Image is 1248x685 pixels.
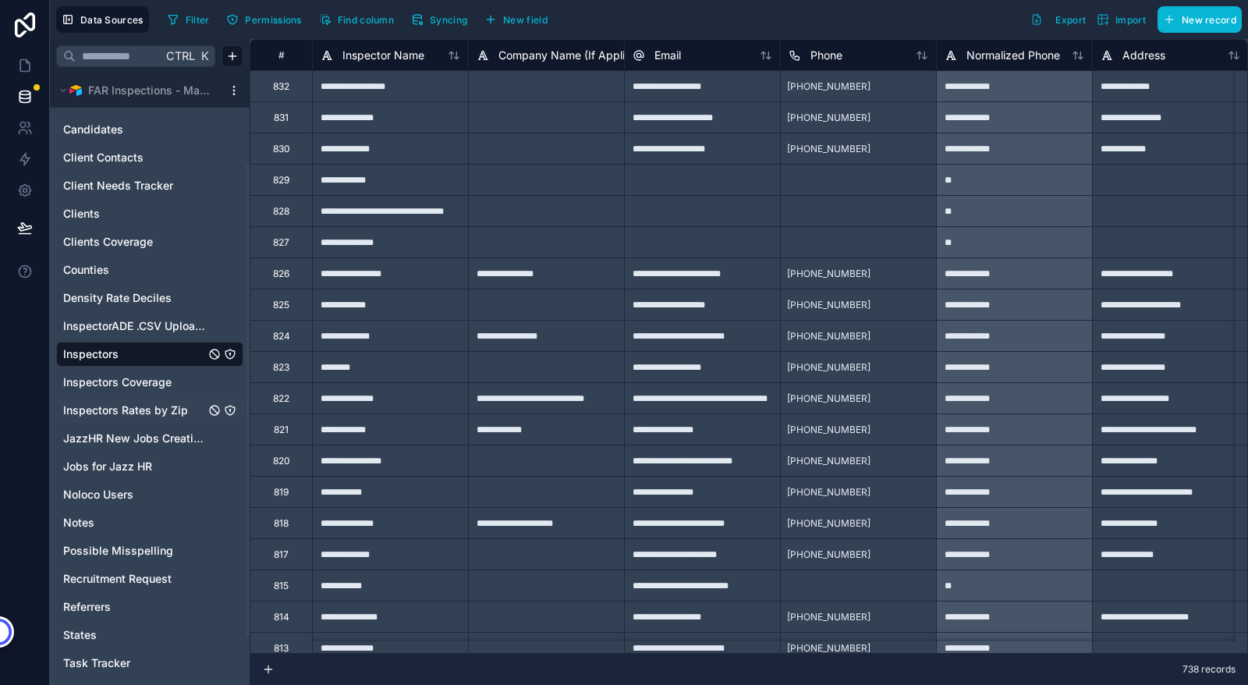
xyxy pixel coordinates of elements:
span: Clients [63,206,100,222]
div: Inspectors Coverage [56,370,243,395]
div: 832 [273,80,289,93]
span: Syncing [430,14,467,26]
span: Import [1115,14,1146,26]
div: 825 [273,299,289,311]
div: States [56,623,243,648]
a: Referrers [63,599,205,615]
a: Counties [63,262,205,278]
div: Notes [56,510,243,535]
span: Find column [338,14,394,26]
span: Ctrl [165,46,197,66]
div: 813 [274,642,289,655]
div: 821 [274,424,289,436]
div: 827 [273,236,289,249]
span: Notes [63,515,94,531]
button: New record [1158,6,1242,33]
button: Filter [161,8,215,31]
div: Jobs for Jazz HR [56,454,243,479]
div: 826 [273,268,289,280]
div: 818 [274,517,289,530]
div: 831 [274,112,289,124]
span: Export [1055,14,1086,26]
span: Recruitment Request [63,571,172,587]
div: Inspectors [56,342,243,367]
div: 815 [274,580,289,592]
span: Address [1122,48,1165,63]
a: Recruitment Request [63,571,205,587]
span: Email [654,48,681,63]
div: InspectorADE .CSV Uploads [56,314,243,339]
div: 823 [273,361,289,374]
a: Inspectors Coverage [63,374,205,390]
span: Company Name (If Applicable) [498,48,657,63]
span: Inspector Name [342,48,424,63]
a: Possible Misspelling [63,543,205,559]
span: K [199,51,210,62]
div: Inspectors Rates by Zip [56,398,243,423]
div: 829 [273,174,289,186]
button: Import [1091,6,1151,33]
span: [PHONE_NUMBER] [787,642,870,655]
span: Inspectors [63,346,119,362]
span: [PHONE_NUMBER] [787,268,870,280]
a: JazzHR New Jobs Creation Log [63,431,205,446]
span: [PHONE_NUMBER] [787,330,870,342]
span: [PHONE_NUMBER] [787,299,870,311]
span: [PHONE_NUMBER] [787,361,870,374]
div: 820 [273,455,290,467]
span: [PHONE_NUMBER] [787,486,870,499]
a: Client Needs Tracker [63,178,205,193]
span: Permissions [245,14,301,26]
a: Jobs for Jazz HR [63,459,205,474]
div: 828 [273,205,289,218]
span: Candidates [63,122,123,137]
a: InspectorADE .CSV Uploads [63,318,205,334]
div: Density Rate Deciles [56,286,243,311]
a: Noloco Users [63,487,205,502]
a: States [63,627,205,643]
span: Inspectors Coverage [63,374,172,390]
span: [PHONE_NUMBER] [787,392,870,405]
button: Airtable LogoFAR Inspections - Master Base [56,80,222,101]
div: Referrers [56,594,243,619]
button: Export [1025,6,1091,33]
div: Clients Coverage [56,229,243,254]
span: [PHONE_NUMBER] [787,143,870,155]
div: # [262,49,300,61]
a: Client Contacts [63,150,205,165]
span: Filter [186,14,210,26]
span: Data Sources [80,14,144,26]
span: 738 records [1182,663,1236,676]
a: Task Tracker [63,655,205,671]
span: Phone [810,48,842,63]
button: Permissions [221,8,307,31]
div: Recruitment Request [56,566,243,591]
div: 814 [274,611,289,623]
span: States [63,627,97,643]
div: Client Needs Tracker [56,173,243,198]
a: Syncing [406,8,479,31]
button: Syncing [406,8,473,31]
span: Density Rate Deciles [63,290,172,306]
div: Client Contacts [56,145,243,170]
button: Find column [314,8,399,31]
div: 830 [273,143,290,155]
span: New field [503,14,548,26]
img: Airtable Logo [69,84,82,97]
span: [PHONE_NUMBER] [787,517,870,530]
a: Notes [63,515,205,531]
a: Density Rate Deciles [63,290,205,306]
a: Clients Coverage [63,234,205,250]
a: New record [1151,6,1242,33]
span: [PHONE_NUMBER] [787,455,870,467]
span: Client Contacts [63,150,144,165]
div: JazzHR New Jobs Creation Log [56,426,243,451]
span: [PHONE_NUMBER] [787,112,870,124]
span: Jobs for Jazz HR [63,459,152,474]
span: Client Needs Tracker [63,178,173,193]
span: [PHONE_NUMBER] [787,611,870,623]
div: Clients [56,201,243,226]
a: Inspectors [63,346,205,362]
